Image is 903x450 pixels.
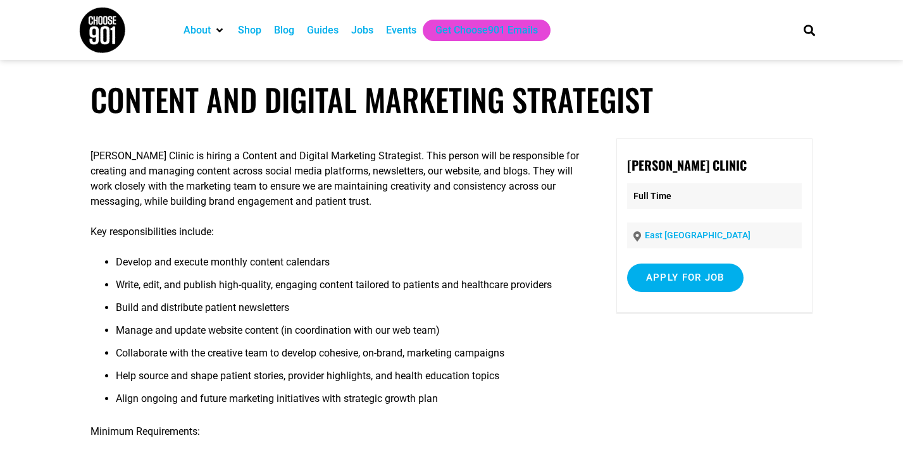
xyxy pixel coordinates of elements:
p: Minimum Requirements: [90,424,580,439]
a: Jobs [351,23,373,38]
li: Help source and shape patient stories, provider highlights, and health education topics [116,368,580,391]
a: East [GEOGRAPHIC_DATA] [645,230,750,240]
a: About [184,23,211,38]
a: Blog [274,23,294,38]
div: Search [799,20,819,40]
li: Align ongoing and future marketing initiatives with strategic growth plan [116,391,580,414]
div: About [177,20,232,41]
a: Guides [307,23,339,38]
input: Apply for job [627,264,744,292]
li: Collaborate with the creative team to develop cohesive, on-brand, marketing campaigns [116,346,580,368]
li: Manage and update website content (in coordination with our web team) [116,323,580,346]
nav: Main nav [177,20,782,41]
p: Key responsibilities include: [90,224,580,240]
li: Write, edit, and publish high-quality, engaging content tailored to patients and healthcare provi... [116,277,580,300]
a: Events [386,23,416,38]
li: Build and distribute patient newsletters [116,300,580,323]
p: Full Time [627,183,802,209]
li: Develop and execute monthly content calendars [116,255,580,277]
strong: [PERSON_NAME] Clinic [627,155,747,174]
h1: Content and Digital Marketing Strategist [90,81,813,118]
a: Get Choose901 Emails [435,23,538,38]
p: [PERSON_NAME] Clinic is hiring a Content and Digital Marketing Strategist. This person will be re... [90,149,580,209]
a: Shop [238,23,261,38]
